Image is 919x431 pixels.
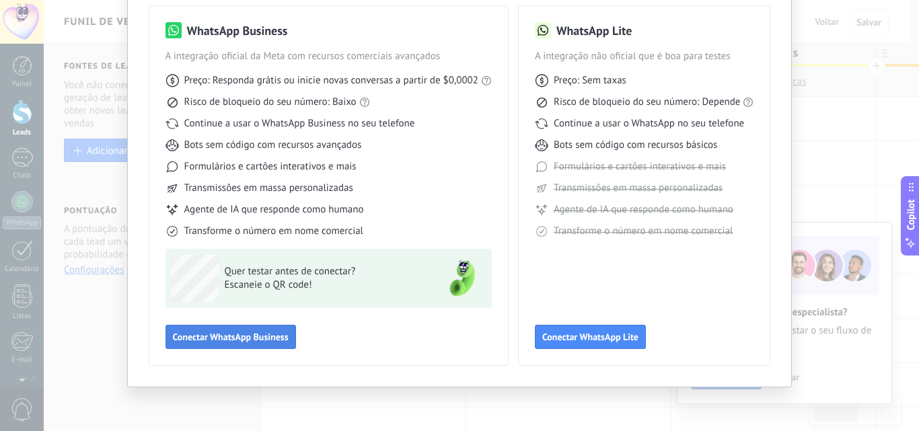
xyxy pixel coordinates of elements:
img: green-phone.png [438,254,486,303]
span: Quer testar antes de conectar? [225,265,421,278]
span: Transmissões em massa personalizadas [554,182,723,195]
span: Transmissões em massa personalizadas [184,182,353,195]
span: A integração oficial da Meta com recursos comerciais avançados [166,50,492,63]
span: Preço: Responda grátis ou inicie novas conversas a partir de $0,0002 [184,74,478,87]
span: Escaneie o QR code! [225,278,421,292]
button: Conectar WhatsApp Lite [535,325,646,349]
span: Formulários e cartões interativos e mais [184,160,357,173]
span: A integração não oficial que é boa para testes [535,50,754,63]
span: Conectar WhatsApp Lite [542,332,638,342]
span: Agente de IA que responde como humano [554,203,733,217]
span: Copilot [904,199,918,230]
span: Conectar WhatsApp Business [173,332,289,342]
span: Agente de IA que responde como humano [184,203,364,217]
span: Risco de bloqueio do seu número: Baixo [184,95,357,109]
button: Conectar WhatsApp Business [166,325,296,349]
span: Bots sem código com recursos básicos [554,139,717,152]
span: Transforme o número em nome comercial [554,225,733,238]
span: Risco de bloqueio do seu número: Depende [554,95,741,109]
span: Continue a usar o WhatsApp Business no seu telefone [184,117,415,130]
span: Formulários e cartões interativos e mais [554,160,726,173]
span: Transforme o número em nome comercial [184,225,363,238]
span: Bots sem código com recursos avançados [184,139,362,152]
h3: WhatsApp Business [187,22,288,39]
span: Preço: Sem taxas [554,74,626,87]
span: Continue a usar o WhatsApp no seu telefone [554,117,744,130]
h3: WhatsApp Lite [556,22,632,39]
